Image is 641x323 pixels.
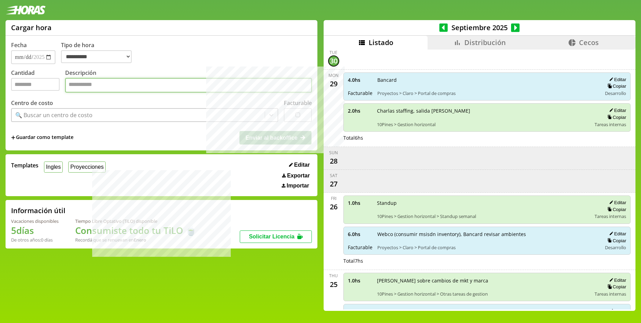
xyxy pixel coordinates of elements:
span: Desarrollo [605,244,626,251]
div: 29 [328,78,339,89]
button: Solicitar Licencia [240,230,312,243]
span: Solicitar Licencia [249,234,295,239]
button: Editar [607,200,626,206]
span: Septiembre 2025 [448,23,511,32]
span: 1.0 hs [348,200,372,206]
span: 10Pines > Gestion horizontal > Standup semanal [377,213,590,219]
div: Total 6 hs [343,134,631,141]
button: Editar [607,277,626,283]
span: Webco (consumir msisdn inventory), Bancard revisar ambientes [377,231,597,237]
button: Editar [607,231,626,237]
span: Facturable [348,244,372,251]
span: 6.0 hs [348,308,372,315]
div: 25 [328,279,339,290]
span: Proyectos > Claro > Portal de compras [377,90,597,96]
span: Tareas internas [595,291,626,297]
span: Facturable [348,90,372,96]
button: Ingles [44,161,63,172]
span: Standup [377,200,590,206]
span: [PERSON_NAME] sobre cambios de mkt y marca [377,277,590,284]
label: Facturable [284,99,312,107]
div: Thu [329,273,338,279]
span: 2.0 hs [348,107,372,114]
span: Templates [11,161,38,169]
div: 26 [328,201,339,212]
button: Copiar [605,114,626,120]
button: Copiar [605,284,626,290]
span: 10Pines > Gestion horizontal > Otras tareas de gestion [377,291,590,297]
h1: Consumiste todo tu TiLO 🍵 [75,224,196,237]
div: Vacaciones disponibles [11,218,59,224]
span: 6.0 hs [348,231,372,237]
img: logotipo [6,6,46,15]
div: Tue [330,50,337,55]
b: Enero [134,237,146,243]
span: Tareas internas [595,121,626,128]
div: 30 [328,55,339,67]
div: Fri [331,195,336,201]
button: Copiar [605,207,626,212]
div: Sun [329,150,338,156]
button: Exportar [280,172,312,179]
button: Editar [287,161,312,168]
div: scrollable content [324,50,635,310]
button: Editar [607,107,626,113]
button: Copiar [605,83,626,89]
button: Proyecciones [68,161,106,172]
div: De otros años: 0 días [11,237,59,243]
h1: Cargar hora [11,23,52,32]
div: 27 [328,178,339,190]
span: 4.0 hs [348,77,372,83]
span: Charlas staffing, salida [PERSON_NAME] [377,107,590,114]
span: 10Pines > Gestion horizontal [377,121,590,128]
label: Descripción [65,69,312,94]
label: Tipo de hora [61,41,137,64]
span: Exportar [287,173,310,179]
span: +Guardar como template [11,134,73,141]
button: Copiar [605,238,626,244]
span: Editar [294,162,310,168]
div: Sat [330,173,337,178]
select: Tipo de hora [61,50,132,63]
label: Fecha [11,41,27,49]
span: Tareas internas [595,213,626,219]
div: Recordá que se renuevan en [75,237,196,243]
span: Compra de packs, revision de PRs, metricas [377,308,597,315]
div: Mon [328,72,339,78]
div: 28 [328,156,339,167]
button: Editar [607,77,626,82]
div: Tiempo Libre Optativo (TiLO) disponible [75,218,196,224]
textarea: Descripción [65,78,312,93]
input: Cantidad [11,78,60,91]
button: Editar [607,308,626,314]
span: Bancard [377,77,597,83]
span: Listado [369,38,393,47]
div: Total 7 hs [343,257,631,264]
span: Desarrollo [605,90,626,96]
h2: Información útil [11,206,65,215]
div: 🔍 Buscar un centro de costo [15,111,93,119]
span: 1.0 hs [348,277,372,284]
span: + [11,134,15,141]
span: Importar [287,183,309,189]
span: Distribución [464,38,506,47]
span: Cecos [579,38,599,47]
label: Centro de costo [11,99,53,107]
h1: 5 días [11,224,59,237]
label: Cantidad [11,69,65,94]
span: Proyectos > Claro > Portal de compras [377,244,597,251]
